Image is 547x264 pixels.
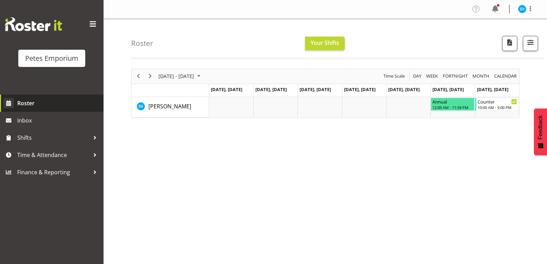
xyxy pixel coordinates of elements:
[255,86,287,92] span: [DATE], [DATE]
[134,72,143,80] button: Previous
[432,86,464,92] span: [DATE], [DATE]
[537,115,544,139] span: Feedback
[156,69,205,84] div: October 06 - 12, 2025
[478,105,517,110] div: 10:00 AM - 5:00 PM
[432,98,472,105] div: Annual
[144,69,156,84] div: next period
[305,37,345,50] button: Your Shifts
[494,72,517,80] span: calendar
[209,97,519,118] table: Timeline Week of October 7, 2025
[426,72,439,80] span: Week
[442,72,468,80] span: Fortnight
[425,72,439,80] button: Timeline Week
[383,72,406,80] span: Time Scale
[475,98,519,111] div: Sasha Vandervalk"s event - Counter Begin From Sunday, October 12, 2025 at 10:00:00 AM GMT+13:00 E...
[311,39,339,47] span: Your Shifts
[477,86,508,92] span: [DATE], [DATE]
[493,72,518,80] button: Month
[131,39,153,47] h4: Roster
[17,98,100,108] span: Roster
[148,102,191,110] span: [PERSON_NAME]
[211,86,242,92] span: [DATE], [DATE]
[502,36,517,51] button: Download a PDF of the roster according to the set date range.
[518,5,526,13] img: sasha-vandervalk6911.jpg
[432,105,472,110] div: 12:00 AM - 11:59 PM
[478,98,517,105] div: Counter
[25,53,78,63] div: Petes Emporium
[17,115,100,126] span: Inbox
[17,150,90,160] span: Time & Attendance
[412,72,423,80] button: Timeline Day
[534,108,547,155] button: Feedback - Show survey
[131,69,519,118] div: Timeline Week of October 7, 2025
[442,72,469,80] button: Fortnight
[17,133,90,143] span: Shifts
[157,72,204,80] button: October 2025
[523,36,538,51] button: Filter Shifts
[5,17,62,31] img: Rosterit website logo
[158,72,195,80] span: [DATE] - [DATE]
[382,72,406,80] button: Time Scale
[388,86,420,92] span: [DATE], [DATE]
[146,72,155,80] button: Next
[17,167,90,177] span: Finance & Reporting
[300,86,331,92] span: [DATE], [DATE]
[412,72,422,80] span: Day
[471,72,491,80] button: Timeline Month
[133,69,144,84] div: previous period
[344,86,375,92] span: [DATE], [DATE]
[472,72,490,80] span: Month
[148,102,191,110] a: [PERSON_NAME]
[431,98,474,111] div: Sasha Vandervalk"s event - Annual Begin From Saturday, October 11, 2025 at 12:00:00 AM GMT+13:00 ...
[131,97,209,118] td: Sasha Vandervalk resource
